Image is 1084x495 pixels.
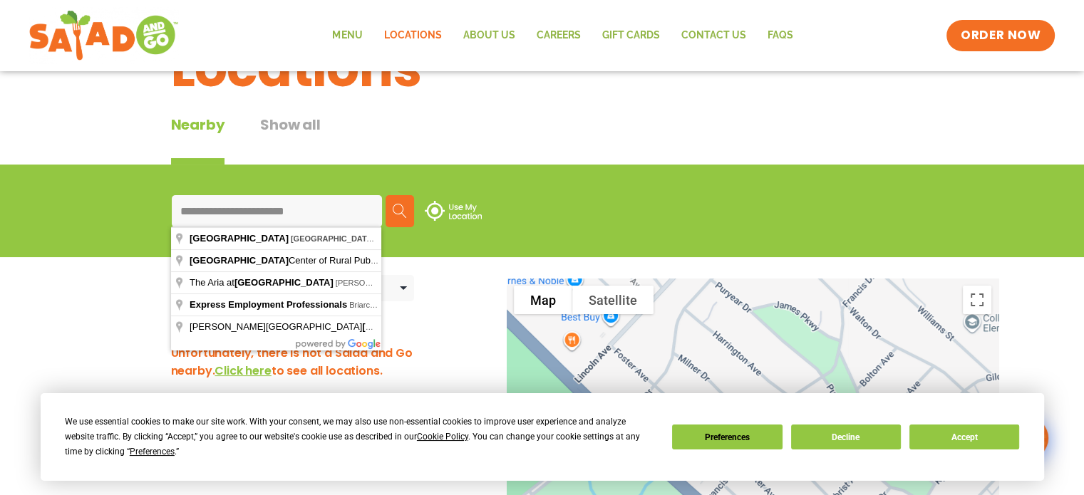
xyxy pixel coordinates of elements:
span: The Aria at [190,277,336,288]
span: [GEOGRAPHIC_DATA] [291,234,375,243]
a: Menu [321,19,373,52]
button: Show satellite imagery [572,286,654,314]
button: Accept [909,424,1019,449]
span: [PERSON_NAME][GEOGRAPHIC_DATA], , [336,278,654,287]
span: Briarcrest Drive, [PERSON_NAME], , [349,301,644,309]
a: ORDER NOW [946,20,1055,51]
div: Cookie Consent Prompt [41,393,1044,481]
span: [GEOGRAPHIC_DATA] [377,234,461,243]
div: Nearby [171,114,225,165]
button: Decline [791,424,901,449]
img: search.svg [393,204,407,218]
a: Contact Us [670,19,756,52]
span: Center of Rural Public Health Preparedness [190,255,471,266]
span: Cookie Policy [417,432,468,442]
button: Toggle fullscreen view [963,286,991,314]
a: GIFT CARDS [591,19,670,52]
button: Preferences [672,424,782,449]
span: [GEOGRAPHIC_DATA] [190,255,289,266]
button: Show all [260,114,320,165]
h3: Bummer, we wish we were here, too! Unfortunately, there is not a Salad and Go nearby. to see all ... [171,326,478,380]
span: ORDER NOW [961,27,1041,44]
a: Locations [373,19,452,52]
span: Express Employment Professionals [190,299,347,310]
span: Click here [215,363,271,379]
nav: Menu [321,19,803,52]
span: , [291,234,460,243]
img: new-SAG-logo-768×292 [29,7,179,64]
span: [GEOGRAPHIC_DATA] [190,233,289,244]
a: Careers [525,19,591,52]
span: Preferences [130,447,175,457]
span: [GEOGRAPHIC_DATA] [362,321,461,332]
img: use-location.svg [425,201,482,221]
div: Tabbed content [171,114,356,165]
span: [PERSON_NAME][GEOGRAPHIC_DATA] [190,321,463,332]
a: FAQs [756,19,803,52]
div: We use essential cookies to make our site work. With your consent, we may also use non-essential ... [65,415,655,459]
button: Show street map [514,286,572,314]
span: [GEOGRAPHIC_DATA] [234,277,334,288]
a: About Us [452,19,525,52]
